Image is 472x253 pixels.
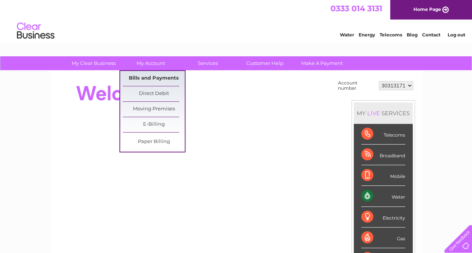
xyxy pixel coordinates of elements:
[380,32,402,38] a: Telecoms
[59,4,414,36] div: Clear Business is a trading name of Verastar Limited (registered in [GEOGRAPHIC_DATA] No. 3667643...
[361,227,405,248] div: Gas
[17,20,55,42] img: logo.png
[361,165,405,186] div: Mobile
[234,56,296,70] a: Customer Help
[447,32,465,38] a: Log out
[359,32,375,38] a: Energy
[366,110,382,117] div: LIVE
[361,124,405,145] div: Telecoms
[330,4,382,13] a: 0333 014 3131
[177,56,239,70] a: Services
[361,186,405,206] div: Water
[120,56,182,70] a: My Account
[123,102,185,117] a: Moving Premises
[123,86,185,101] a: Direct Debit
[291,56,353,70] a: Make A Payment
[407,32,418,38] a: Blog
[361,145,405,165] div: Broadband
[422,32,440,38] a: Contact
[361,207,405,227] div: Electricity
[354,102,413,124] div: MY SERVICES
[123,134,185,149] a: Paper Billing
[123,117,185,132] a: E-Billing
[63,56,125,70] a: My Clear Business
[123,71,185,86] a: Bills and Payments
[336,78,377,93] td: Account number
[340,32,354,38] a: Water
